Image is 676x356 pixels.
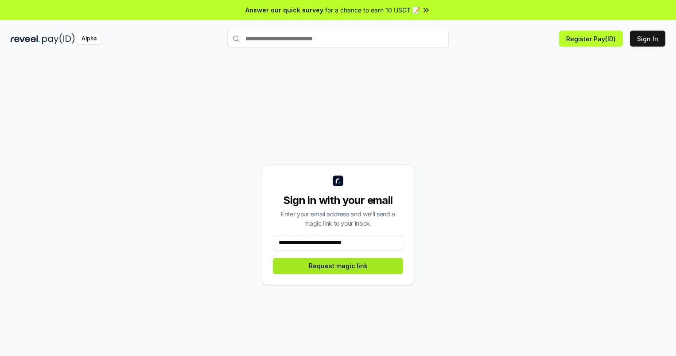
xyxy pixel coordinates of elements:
img: logo_small [333,176,343,186]
img: reveel_dark [11,33,40,44]
div: Alpha [77,33,101,44]
img: pay_id [42,33,75,44]
button: Register Pay(ID) [559,31,623,47]
div: Sign in with your email [273,193,403,207]
span: Answer our quick survey [245,5,323,15]
span: for a chance to earn 10 USDT 📝 [325,5,420,15]
div: Enter your email address and we’ll send a magic link to your inbox. [273,209,403,228]
button: Request magic link [273,258,403,274]
button: Sign In [630,31,665,47]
